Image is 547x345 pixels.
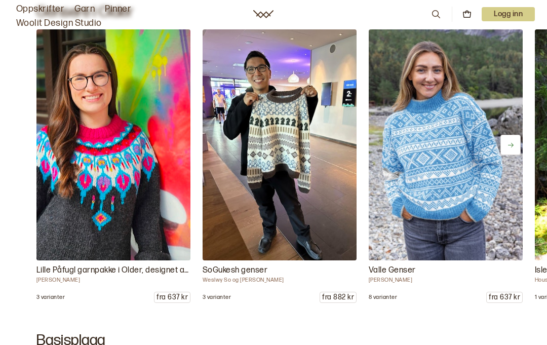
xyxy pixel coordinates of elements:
a: Garn [74,2,95,16]
a: Pinner [105,2,131,16]
a: Woolit [253,10,273,18]
a: Woolit Design Studio [16,16,102,30]
img: Hrönn Jónsdóttir DG 489 - 01 Vi har oppskrift og garnpakke til Valle Genser fra House of Yarn. Ge... [369,29,523,260]
button: User dropdown [482,7,535,21]
p: Logg inn [482,7,535,21]
p: [PERSON_NAME] [36,277,190,284]
p: fra 882 kr [320,292,356,302]
p: Lille Påfugl garnpakke i Older, designet av [PERSON_NAME] [36,264,190,277]
a: Linka Neumann Lille Påfugl Vi har garnpakke til Linka Neumanns vakre Lille Påfugl. Vi gjør opzmer... [36,29,190,303]
p: 3 varianter [36,294,65,301]
p: [PERSON_NAME] [369,277,523,284]
p: 8 varianter [369,294,397,301]
a: Hrönn Jónsdóttir DG 489 - 01 Vi har oppskrift og garnpakke til Valle Genser fra House of Yarn. Ge... [369,29,523,303]
p: SoGukesh genser [203,264,357,277]
p: fra 637 kr [154,292,190,302]
a: Oppskrifter [16,2,64,16]
a: Weslwy So og Dommarju Gukesh So - Gukesh Denne genseren er designet av Wesley So og Dommaraju Guk... [203,29,357,303]
img: Weslwy So og Dommarju Gukesh So - Gukesh Denne genseren er designet av Wesley So og Dommaraju Guk... [203,29,357,260]
p: Weslwy So og [PERSON_NAME] [203,277,357,284]
p: Valle Genser [369,264,523,277]
p: fra 637 kr [487,292,522,302]
p: 3 varianter [203,294,231,301]
img: Linka Neumann Lille Påfugl Vi har garnpakke til Linka Neumanns vakre Lille Påfugl. Vi gjør opzmer... [36,29,190,260]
